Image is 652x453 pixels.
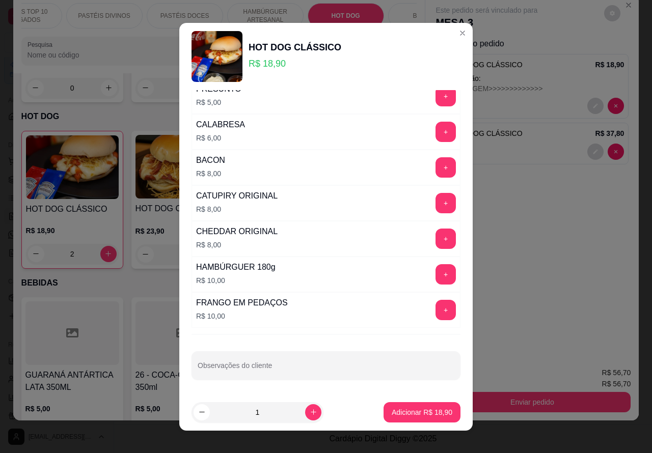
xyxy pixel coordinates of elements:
button: add [436,193,456,213]
p: R$ 8,00 [196,240,278,250]
button: Adicionar R$ 18,90 [384,402,460,422]
button: add [436,300,456,320]
p: R$ 18,90 [249,56,341,71]
button: Close [454,25,471,41]
div: FRANGO EM PEDAÇOS [196,297,288,309]
button: add [436,229,456,249]
div: HAMBÚRGUER 180g [196,261,276,273]
div: CATUPIRY ORIGINAL [196,190,278,202]
button: increase-product-quantity [305,404,321,420]
button: add [436,122,456,142]
div: CALABRESA [196,119,245,131]
p: R$ 8,00 [196,204,278,214]
button: add [436,86,456,106]
p: Adicionar R$ 18,90 [392,407,452,417]
img: product-image [192,31,242,82]
input: Observações do cliente [198,364,454,375]
button: decrease-product-quantity [194,404,210,420]
p: R$ 5,00 [196,97,241,107]
p: R$ 10,00 [196,275,276,286]
p: R$ 8,00 [196,168,225,179]
button: add [436,157,456,178]
button: add [436,264,456,285]
div: HOT DOG CLÁSSICO [249,40,341,54]
p: R$ 10,00 [196,311,288,321]
div: BACON [196,154,225,166]
p: R$ 6,00 [196,133,245,143]
div: CHEDDAR ORIGINAL [196,225,278,238]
